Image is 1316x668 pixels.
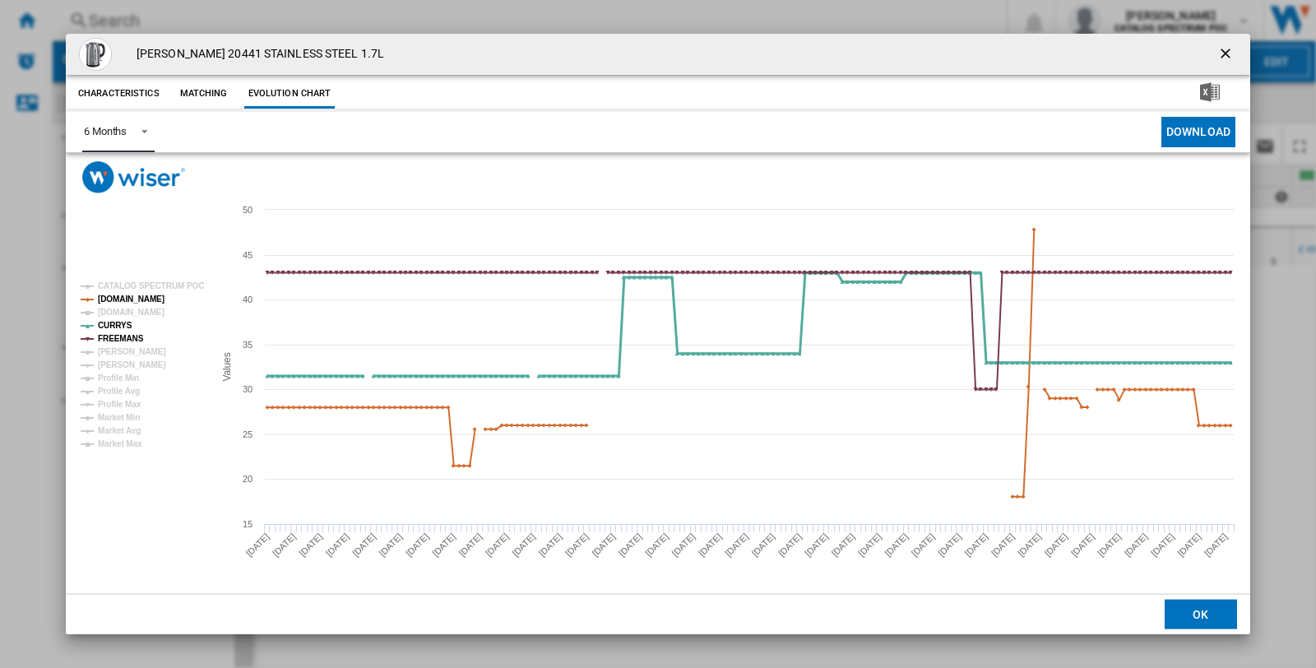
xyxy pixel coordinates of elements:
[670,531,697,559] tspan: [DATE]
[66,34,1250,635] md-dialog: Product popup
[98,334,144,343] tspan: FREEMANS
[830,531,857,559] tspan: [DATE]
[1174,79,1246,109] button: Download in Excel
[243,250,253,260] tspan: 45
[617,531,644,559] tspan: [DATE]
[244,531,271,559] tspan: [DATE]
[98,387,140,396] tspan: Profile Avg
[1175,531,1202,559] tspan: [DATE]
[1016,531,1043,559] tspan: [DATE]
[1211,38,1244,71] button: getI18NText('BUTTONS.CLOSE_DIALOG')
[98,360,166,369] tspan: [PERSON_NAME]
[563,531,591,559] tspan: [DATE]
[98,413,140,422] tspan: Market Min
[98,295,164,304] tspan: [DOMAIN_NAME]
[98,373,139,383] tspan: Profile Min
[776,531,804,559] tspan: [DATE]
[404,531,431,559] tspan: [DATE]
[271,531,298,559] tspan: [DATE]
[1161,117,1235,147] button: Download
[243,429,253,439] tspan: 25
[1202,531,1230,559] tspan: [DATE]
[168,79,240,109] button: Matching
[243,519,253,529] tspan: 15
[244,79,336,109] button: Evolution chart
[936,531,963,559] tspan: [DATE]
[1043,531,1070,559] tspan: [DATE]
[590,531,617,559] tspan: [DATE]
[82,161,185,193] img: logo_wiser_300x94.png
[98,426,141,435] tspan: Market Avg
[1096,531,1123,559] tspan: [DATE]
[750,531,777,559] tspan: [DATE]
[98,308,164,317] tspan: [DOMAIN_NAME]
[962,531,989,559] tspan: [DATE]
[643,531,670,559] tspan: [DATE]
[221,352,233,381] tspan: Values
[856,531,883,559] tspan: [DATE]
[1149,531,1176,559] tspan: [DATE]
[297,531,324,559] tspan: [DATE]
[243,340,253,350] tspan: 35
[98,400,141,409] tspan: Profile Max
[883,531,910,559] tspan: [DATE]
[1069,531,1096,559] tspan: [DATE]
[84,125,127,137] div: 6 Months
[243,474,253,484] tspan: 20
[98,281,204,290] tspan: CATALOG SPECTRUM POC
[243,205,253,215] tspan: 50
[803,531,830,559] tspan: [DATE]
[910,531,937,559] tspan: [DATE]
[350,531,378,559] tspan: [DATE]
[243,295,253,304] tspan: 40
[510,531,537,559] tspan: [DATE]
[324,531,351,559] tspan: [DATE]
[484,531,511,559] tspan: [DATE]
[74,79,164,109] button: Characteristics
[723,531,750,559] tspan: [DATE]
[697,531,724,559] tspan: [DATE]
[98,439,142,448] tspan: Market Max
[377,531,404,559] tspan: [DATE]
[989,531,1017,559] tspan: [DATE]
[1217,45,1237,65] ng-md-icon: getI18NText('BUTTONS.CLOSE_DIALOG')
[79,38,112,71] img: 10164829
[1200,82,1220,102] img: excel-24x24.png
[98,321,132,330] tspan: CURRYS
[98,347,166,356] tspan: [PERSON_NAME]
[128,46,384,63] h4: [PERSON_NAME] 20441 STAINLESS STEEL 1.7L
[430,531,457,559] tspan: [DATE]
[537,531,564,559] tspan: [DATE]
[1123,531,1150,559] tspan: [DATE]
[1165,600,1237,629] button: OK
[243,384,253,394] tspan: 30
[457,531,484,559] tspan: [DATE]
